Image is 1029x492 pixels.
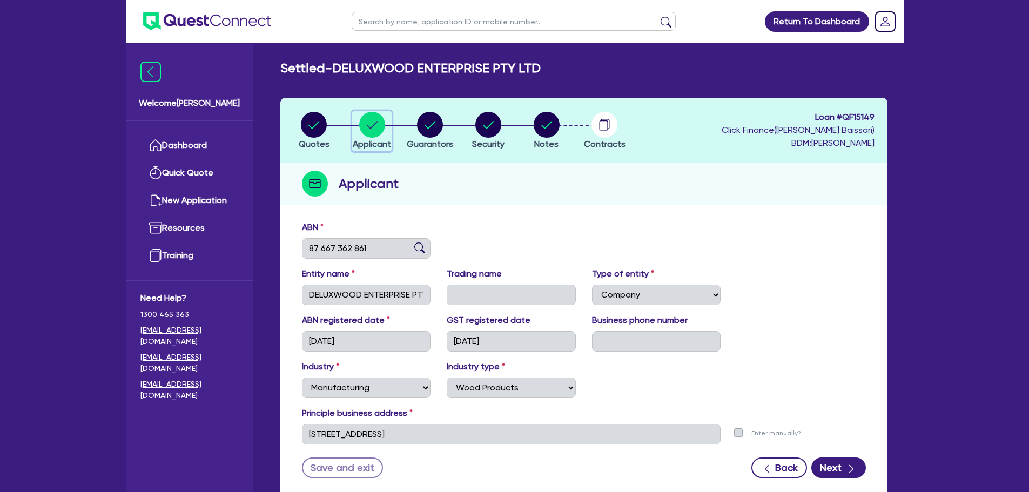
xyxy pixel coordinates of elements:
[722,111,875,124] span: Loan # QF15149
[592,314,688,327] label: Business phone number
[765,11,869,32] a: Return To Dashboard
[140,62,161,82] img: icon-menu-close
[722,137,875,150] span: BDM: [PERSON_NAME]
[592,267,654,280] label: Type of entity
[722,125,875,135] span: Click Finance ( [PERSON_NAME] Baissari )
[584,139,626,149] span: Contracts
[751,428,801,439] label: Enter manually?
[353,139,391,149] span: Applicant
[149,221,162,234] img: resources
[140,379,238,401] a: [EMAIL_ADDRESS][DOMAIN_NAME]
[302,457,384,478] button: Save and exit
[811,457,866,478] button: Next
[352,12,676,31] input: Search by name, application ID or mobile number...
[149,166,162,179] img: quick-quote
[447,267,502,280] label: Trading name
[414,242,425,253] img: abn-lookup icon
[140,309,238,320] span: 1300 465 363
[472,139,505,149] span: Security
[149,194,162,207] img: new-application
[447,331,576,352] input: DD / MM / YYYY
[407,139,453,149] span: Guarantors
[302,314,390,327] label: ABN registered date
[302,331,431,352] input: DD / MM / YYYY
[302,267,355,280] label: Entity name
[406,111,454,151] button: Guarantors
[143,12,271,30] img: quest-connect-logo-blue
[751,457,807,478] button: Back
[302,171,328,197] img: step-icon
[302,407,413,420] label: Principle business address
[534,139,559,149] span: Notes
[140,352,238,374] a: [EMAIL_ADDRESS][DOMAIN_NAME]
[149,249,162,262] img: training
[447,360,505,373] label: Industry type
[140,242,238,269] a: Training
[472,111,505,151] button: Security
[140,292,238,305] span: Need Help?
[352,111,392,151] button: Applicant
[298,111,330,151] button: Quotes
[140,325,238,347] a: [EMAIL_ADDRESS][DOMAIN_NAME]
[302,221,324,234] label: ABN
[583,111,626,151] button: Contracts
[140,187,238,214] a: New Application
[140,159,238,187] a: Quick Quote
[140,132,238,159] a: Dashboard
[140,214,238,242] a: Resources
[871,8,899,36] a: Dropdown toggle
[447,314,530,327] label: GST registered date
[339,174,399,193] h2: Applicant
[302,360,339,373] label: Industry
[139,97,240,110] span: Welcome [PERSON_NAME]
[299,139,329,149] span: Quotes
[533,111,560,151] button: Notes
[280,60,541,76] h2: Settled - DELUXWOOD ENTERPRISE PTY LTD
